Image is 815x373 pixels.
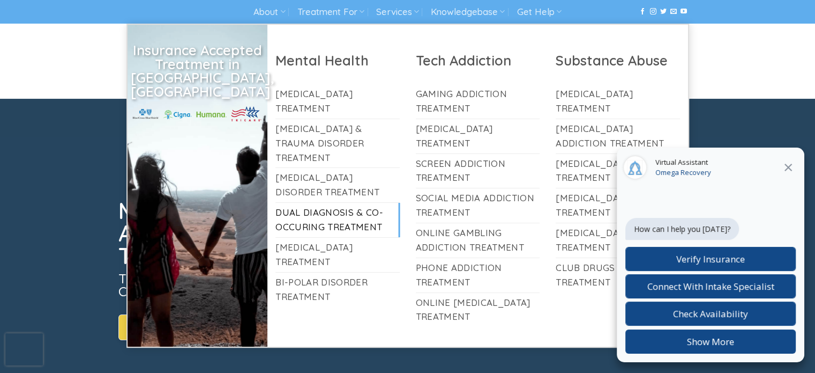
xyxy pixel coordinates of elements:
[517,2,562,22] a: Get Help
[416,119,540,153] a: [MEDICAL_DATA] Treatment
[118,272,437,298] h3: The Country’s Best Program Specializing in the Complex Issues of the Digital Age
[556,84,680,119] a: [MEDICAL_DATA] Treatment
[275,203,400,237] a: Dual Diagnosis & Co-Occuring Treatment
[660,8,667,16] a: Follow on Twitter
[416,84,540,119] a: Gaming Addiction Treatment
[556,119,680,153] a: [MEDICAL_DATA] Addiction Treatment
[556,52,680,69] h2: Substance Abuse
[556,223,680,258] a: [MEDICAL_DATA] Treatment
[275,84,400,119] a: [MEDICAL_DATA] Treatment
[275,119,400,168] a: [MEDICAL_DATA] & Trauma Disorder Treatment
[416,154,540,188] a: Screen Addiction Treatment
[416,188,540,223] a: Social Media Addiction Treatment
[639,8,646,16] a: Follow on Facebook
[431,2,505,22] a: Knowledgebase
[275,168,400,202] a: [MEDICAL_DATA] Disorder Treatment
[556,188,680,223] a: [MEDICAL_DATA] Treatment
[416,293,540,327] a: Online [MEDICAL_DATA] Treatment
[376,2,418,22] a: Services
[416,223,540,258] a: Online Gambling Addiction Treatment
[297,2,364,22] a: Treatment For
[118,200,437,267] h1: Mental Health, Substance Abuse, and [MEDICAL_DATA] Treatment
[5,333,43,365] iframe: reCAPTCHA
[253,2,285,22] a: About
[649,8,656,16] a: Follow on Instagram
[416,258,540,292] a: Phone Addiction Treatment
[556,258,680,292] a: Club Drugs Addiction Treatment
[670,8,677,16] a: Send us an email
[681,8,687,16] a: Follow on YouTube
[275,238,400,272] a: [MEDICAL_DATA] Treatment
[131,43,264,98] h2: Insurance Accepted Treatment in [GEOGRAPHIC_DATA], [GEOGRAPHIC_DATA]
[275,52,400,69] h2: Mental Health
[556,154,680,188] a: [MEDICAL_DATA] Treatment
[416,52,540,69] h2: Tech Addiction
[275,273,400,307] a: Bi-Polar Disorder Treatment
